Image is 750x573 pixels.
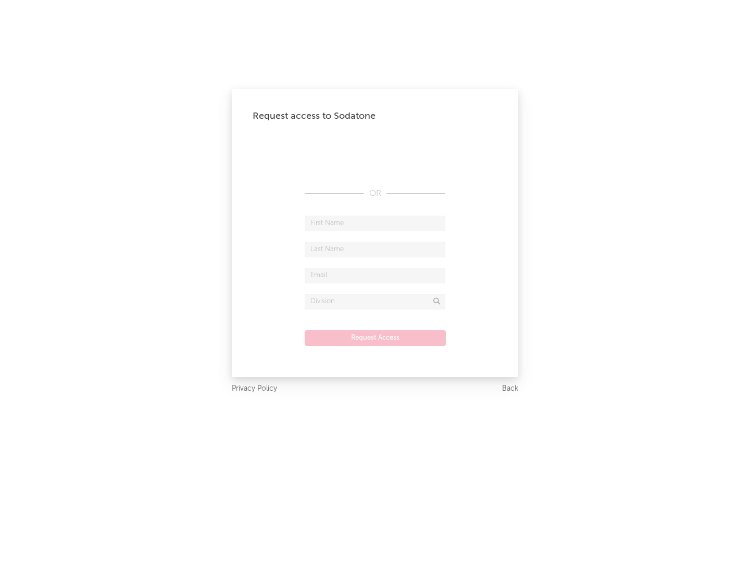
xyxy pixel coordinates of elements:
input: Last Name [305,242,445,257]
input: Division [305,294,445,309]
div: OR [305,188,445,200]
input: Email [305,268,445,283]
button: Request Access [305,330,446,346]
a: Back [502,382,518,395]
div: Request access to Sodatone [253,110,497,122]
input: First Name [305,216,445,231]
a: Privacy Policy [232,382,277,395]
